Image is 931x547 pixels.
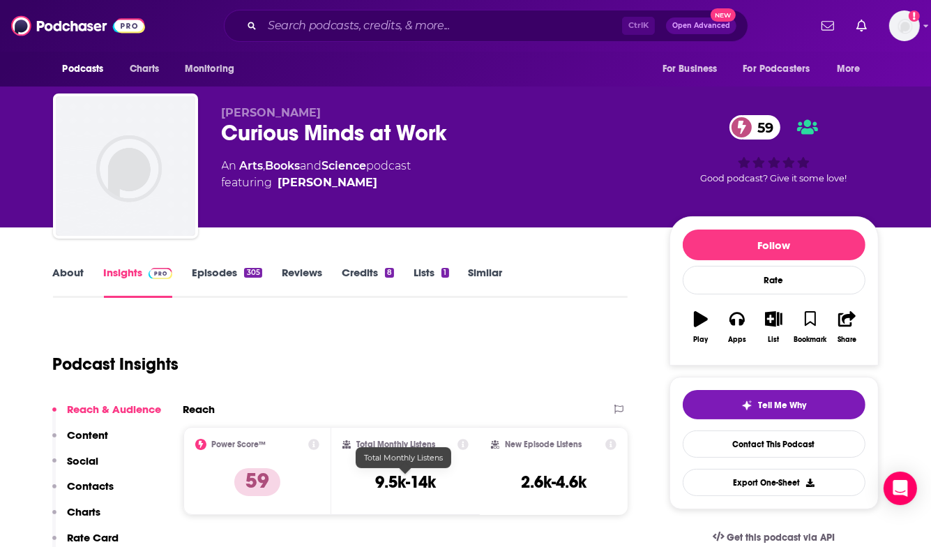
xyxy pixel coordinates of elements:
p: 59 [234,468,280,496]
span: featuring [222,174,411,191]
a: Episodes305 [192,266,262,298]
h2: Power Score™ [212,440,266,449]
img: tell me why sparkle [741,400,752,411]
div: [PERSON_NAME] [278,174,378,191]
div: Play [693,336,708,344]
span: 59 [743,115,780,140]
p: Charts [68,505,101,518]
a: Books [266,159,301,172]
div: Bookmark [794,336,826,344]
button: Apps [719,302,755,352]
p: Contacts [68,479,114,493]
div: Rate [683,266,865,294]
button: Open AdvancedNew [666,17,736,34]
img: Curious Minds at Work [56,96,195,236]
h3: 9.5k-14k [375,472,436,493]
a: Lists1 [414,266,448,298]
h1: Podcast Insights [53,354,179,375]
span: Good podcast? Give it some love! [701,173,847,183]
button: Reach & Audience [52,403,162,428]
svg: Add a profile image [909,10,920,22]
button: open menu [827,56,878,82]
button: open menu [175,56,252,82]
a: Charts [121,56,168,82]
p: Content [68,428,109,442]
a: Arts [240,159,264,172]
span: New [711,8,736,22]
button: Play [683,302,719,352]
span: Total Monthly Listens [364,453,443,463]
span: Charts [130,59,160,79]
button: Follow [683,230,865,260]
a: Show notifications dropdown [851,14,872,38]
button: open menu [734,56,831,82]
a: About [53,266,84,298]
span: Get this podcast via API [727,532,835,544]
span: , [264,159,266,172]
span: More [837,59,861,79]
button: Contacts [52,479,114,505]
span: Logged in as megcassidy [889,10,920,41]
input: Search podcasts, credits, & more... [262,15,622,37]
div: Share [838,336,856,344]
span: For Podcasters [743,59,810,79]
button: Bookmark [792,302,828,352]
span: Open Advanced [672,22,730,29]
span: Podcasts [63,59,104,79]
span: Ctrl K [622,17,655,35]
button: open menu [53,56,122,82]
p: Reach & Audience [68,403,162,416]
button: open menu [653,56,735,82]
button: Content [52,428,109,454]
button: Charts [52,505,101,531]
div: Apps [728,336,746,344]
button: Share [828,302,865,352]
span: Monitoring [185,59,234,79]
h3: 2.6k-4.6k [521,472,586,493]
button: Social [52,454,99,480]
img: Podchaser - Follow, Share and Rate Podcasts [11,13,145,39]
a: Reviews [282,266,322,298]
a: InsightsPodchaser Pro [104,266,173,298]
div: 8 [385,268,394,278]
a: Similar [469,266,503,298]
div: An podcast [222,158,411,191]
h2: New Episode Listens [505,440,582,449]
img: User Profile [889,10,920,41]
a: Credits8 [342,266,394,298]
a: Contact This Podcast [683,430,865,458]
div: 59Good podcast? Give it some love! [669,106,879,193]
div: 1 [441,268,448,278]
a: Show notifications dropdown [816,14,840,38]
span: [PERSON_NAME] [222,106,321,119]
button: Show profile menu [889,10,920,41]
img: Podchaser Pro [149,268,173,279]
button: tell me why sparkleTell Me Why [683,390,865,419]
a: 59 [729,115,780,140]
h2: Reach [183,403,215,416]
p: Rate Card [68,531,119,544]
div: List [769,336,780,344]
h2: Total Monthly Listens [356,440,435,449]
div: 305 [244,268,262,278]
button: Export One-Sheet [683,469,865,496]
span: Tell Me Why [758,400,806,411]
span: For Business [663,59,718,79]
div: Open Intercom Messenger [884,472,917,505]
div: Search podcasts, credits, & more... [224,10,748,42]
button: List [755,302,792,352]
span: and [301,159,322,172]
a: Science [322,159,367,172]
p: Social [68,454,99,467]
